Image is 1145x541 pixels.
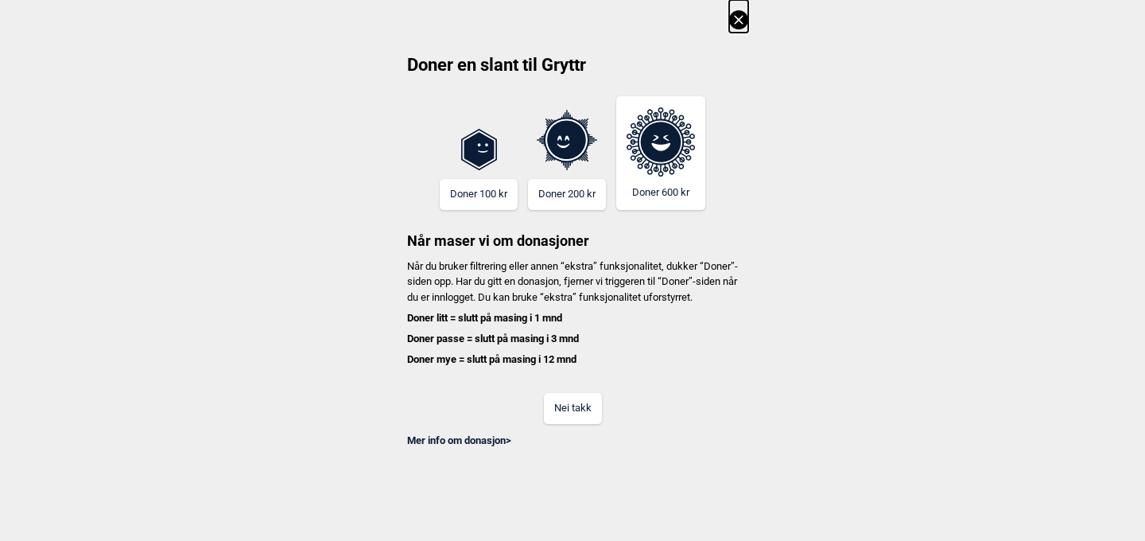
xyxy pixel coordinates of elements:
b: Doner mye = slutt på masing i 12 mnd [407,353,576,365]
button: Nei takk [544,393,602,424]
button: Doner 100 kr [440,179,518,210]
b: Doner passe = slutt på masing i 3 mnd [407,333,579,344]
b: Doner litt = slutt på masing i 1 mnd [407,312,562,324]
p: Når du bruker filtrering eller annen “ekstra” funksjonalitet, dukker “Doner”-siden opp. Har du gi... [397,259,748,368]
button: Doner 200 kr [528,179,606,210]
h2: Doner en slant til Gryttr [397,53,748,88]
a: Mer info om donasjon> [407,434,511,446]
h3: Når maser vi om donasjoner [397,210,748,251]
button: Doner 600 kr [616,96,705,210]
